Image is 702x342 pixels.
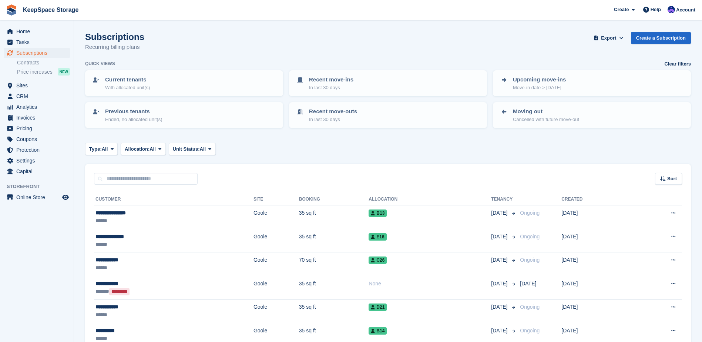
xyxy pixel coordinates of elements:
p: Upcoming move-ins [513,76,566,84]
span: [DATE] [491,303,509,311]
td: Goole [253,252,299,276]
h6: Quick views [85,60,115,67]
span: [DATE] [491,280,509,288]
div: NEW [58,68,70,76]
a: Price increases NEW [17,68,70,76]
a: menu [4,80,70,91]
span: Create [614,6,629,13]
span: Type: [89,145,102,153]
td: Goole [253,276,299,299]
span: Help [651,6,661,13]
span: Online Store [16,192,61,202]
span: Pricing [16,123,61,134]
a: menu [4,102,70,112]
a: menu [4,26,70,37]
span: Ongoing [520,328,540,333]
a: menu [4,192,70,202]
a: menu [4,123,70,134]
p: Cancelled with future move-out [513,116,579,123]
span: Allocation: [125,145,150,153]
td: 70 sq ft [299,252,369,276]
a: Recent move-ins In last 30 days [290,71,486,95]
span: B14 [369,327,387,335]
th: Customer [94,194,253,205]
a: menu [4,48,70,58]
p: In last 30 days [309,84,353,91]
td: [DATE] [561,299,631,323]
span: D21 [369,304,387,311]
span: E16 [369,233,386,241]
p: Ended, no allocated unit(s) [105,116,162,123]
span: Protection [16,145,61,155]
span: All [200,145,206,153]
span: [DATE] [491,233,509,241]
a: menu [4,37,70,47]
a: menu [4,113,70,123]
p: Moving out [513,107,579,116]
a: Previous tenants Ended, no allocated unit(s) [86,103,282,127]
th: Created [561,194,631,205]
a: menu [4,155,70,166]
p: Previous tenants [105,107,162,116]
span: CRM [16,91,61,101]
span: Account [676,6,695,14]
a: Moving out Cancelled with future move-out [494,103,690,127]
a: Create a Subscription [631,32,691,44]
span: Sites [16,80,61,91]
p: Recurring billing plans [85,43,144,51]
span: Subscriptions [16,48,61,58]
button: Allocation: All [121,143,166,155]
td: [DATE] [561,276,631,299]
span: [DATE] [520,281,536,286]
span: Price increases [17,68,53,76]
button: Type: All [85,143,118,155]
span: Ongoing [520,234,540,239]
th: Booking [299,194,369,205]
a: Upcoming move-ins Move-in date > [DATE] [494,71,690,95]
a: Contracts [17,59,70,66]
span: Tasks [16,37,61,47]
button: Export [592,32,625,44]
span: Ongoing [520,304,540,310]
th: Allocation [369,194,491,205]
p: In last 30 days [309,116,357,123]
span: Sort [667,175,677,182]
span: Capital [16,166,61,177]
span: C26 [369,256,387,264]
span: Ongoing [520,210,540,216]
a: Current tenants With allocated unit(s) [86,71,282,95]
div: None [369,280,491,288]
span: [DATE] [491,327,509,335]
span: Export [601,34,616,42]
td: 35 sq ft [299,299,369,323]
a: Clear filters [664,60,691,68]
p: Move-in date > [DATE] [513,84,566,91]
span: Unit Status: [173,145,200,153]
p: Current tenants [105,76,150,84]
td: Goole [253,205,299,229]
p: Recent move-outs [309,107,357,116]
td: Goole [253,229,299,252]
span: Settings [16,155,61,166]
span: Analytics [16,102,61,112]
a: Recent move-outs In last 30 days [290,103,486,127]
td: 35 sq ft [299,229,369,252]
a: Preview store [61,193,70,202]
td: [DATE] [561,229,631,252]
a: menu [4,91,70,101]
p: Recent move-ins [309,76,353,84]
span: [DATE] [491,256,509,264]
span: All [102,145,108,153]
td: [DATE] [561,205,631,229]
a: menu [4,134,70,144]
img: Chloe Clark [668,6,675,13]
a: menu [4,145,70,155]
span: B13 [369,209,387,217]
h1: Subscriptions [85,32,144,42]
span: Home [16,26,61,37]
td: 35 sq ft [299,205,369,229]
span: Storefront [7,183,74,190]
p: With allocated unit(s) [105,84,150,91]
span: Coupons [16,134,61,144]
span: [DATE] [491,209,509,217]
